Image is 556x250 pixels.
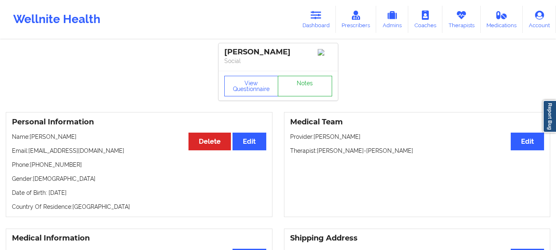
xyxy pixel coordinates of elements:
[318,49,332,56] img: Image%2Fplaceholer-image.png
[290,147,544,155] p: Therapist: [PERSON_NAME]-[PERSON_NAME]
[442,6,481,33] a: Therapists
[224,57,332,65] p: Social
[12,234,266,243] h3: Medical Information
[290,133,544,141] p: Provider: [PERSON_NAME]
[523,6,556,33] a: Account
[12,189,266,197] p: Date of Birth: [DATE]
[12,147,266,155] p: Email: [EMAIL_ADDRESS][DOMAIN_NAME]
[278,76,332,96] a: Notes
[408,6,442,33] a: Coaches
[543,100,556,133] a: Report Bug
[224,47,332,57] div: [PERSON_NAME]
[511,133,544,150] button: Edit
[12,203,266,211] p: Country Of Residence: [GEOGRAPHIC_DATA]
[296,6,336,33] a: Dashboard
[290,234,544,243] h3: Shipping Address
[290,117,544,127] h3: Medical Team
[188,133,231,150] button: Delete
[224,76,279,96] button: View Questionnaire
[336,6,377,33] a: Prescribers
[376,6,408,33] a: Admins
[12,175,266,183] p: Gender: [DEMOGRAPHIC_DATA]
[12,133,266,141] p: Name: [PERSON_NAME]
[12,161,266,169] p: Phone: [PHONE_NUMBER]
[12,117,266,127] h3: Personal Information
[481,6,523,33] a: Medications
[233,133,266,150] button: Edit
